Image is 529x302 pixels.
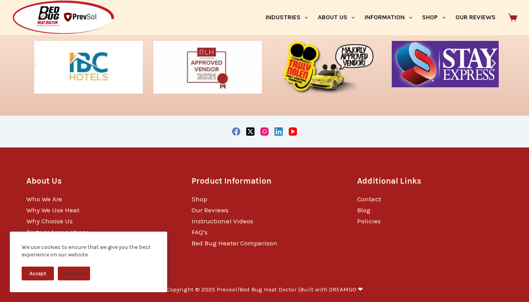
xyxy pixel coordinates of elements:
h3: Product Information [192,175,337,187]
div: 2 / 10 [388,37,504,101]
a: Facebook [232,127,240,136]
a: Bed Bug Heater Comparison [192,239,277,247]
a: Shop [192,195,207,203]
a: Blog [357,206,370,214]
a: Our Reviews [192,206,229,214]
a: Why We Use Heat [26,206,79,214]
p: Copyright © 2025 Prevsol/Bed Bug Heat Doctor | [166,286,363,294]
a: X (Twitter) [246,127,254,136]
div: 9 / 10 [30,37,147,101]
a: Built with DREAMGO ❤ [300,286,363,293]
button: Decline [58,267,90,280]
a: FAQ’s [192,228,208,236]
a: Instagram [260,127,269,136]
a: Why Choose Us [26,217,73,225]
div: We use cookies to ensure that we give you the best experience on our website. [22,243,155,259]
a: Policies [357,217,381,225]
h3: Additional Links [357,175,503,187]
a: Contact [357,195,381,203]
div: 1 / 10 [269,37,385,101]
div: Next slide [489,58,499,68]
a: LinkedIn [275,127,283,136]
a: Instructional Videos [192,217,253,225]
button: Open LiveChat chat widget [6,3,30,27]
div: Previous slide [30,58,40,68]
button: Accept [22,267,54,280]
h3: About Us [26,175,172,187]
a: YouTube [289,127,297,136]
a: Partner Associations [26,228,89,236]
a: Who We Are [26,195,62,203]
div: 10 / 10 [149,37,266,101]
